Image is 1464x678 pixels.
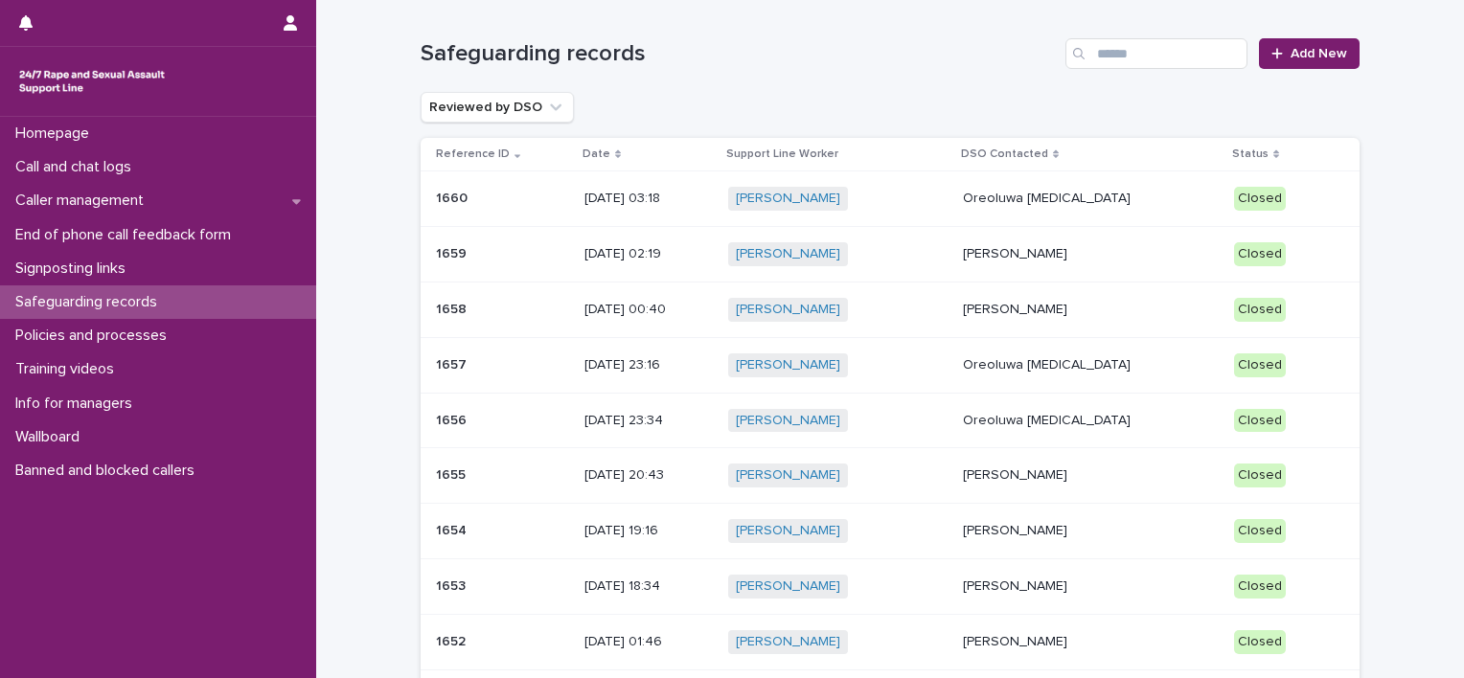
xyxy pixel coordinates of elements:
h1: Safeguarding records [421,40,1058,68]
p: [PERSON_NAME] [963,302,1219,318]
tr: 16521652 [DATE] 01:46[PERSON_NAME] [PERSON_NAME]Closed [421,614,1360,669]
p: [DATE] 19:16 [584,523,712,539]
p: Wallboard [8,428,95,446]
tr: 16571657 [DATE] 23:16[PERSON_NAME] Oreoluwa [MEDICAL_DATA]Closed [421,337,1360,393]
a: [PERSON_NAME] [736,467,840,484]
div: Closed [1234,575,1286,599]
p: Status [1232,144,1269,165]
p: 1658 [436,298,470,318]
p: DSO Contacted [961,144,1048,165]
p: [PERSON_NAME] [963,246,1219,262]
p: Banned and blocked callers [8,462,210,480]
p: Call and chat logs [8,158,147,176]
tr: 16591659 [DATE] 02:19[PERSON_NAME] [PERSON_NAME]Closed [421,227,1360,282]
p: 1660 [436,187,471,207]
p: Caller management [8,192,159,210]
a: [PERSON_NAME] [736,578,840,595]
p: Info for managers [8,395,148,413]
p: Signposting links [8,260,141,278]
p: Training videos [8,360,129,378]
p: Reference ID [436,144,510,165]
p: Policies and processes [8,327,182,345]
div: Closed [1234,519,1286,543]
div: Closed [1234,242,1286,266]
tr: 16551655 [DATE] 20:43[PERSON_NAME] [PERSON_NAME]Closed [421,448,1360,504]
div: Closed [1234,353,1286,377]
a: [PERSON_NAME] [736,246,840,262]
p: 1654 [436,519,470,539]
div: Closed [1234,409,1286,433]
p: 1652 [436,630,469,650]
p: [PERSON_NAME] [963,523,1219,539]
p: 1659 [436,242,470,262]
p: [PERSON_NAME] [963,634,1219,650]
img: rhQMoQhaT3yELyF149Cw [15,62,169,101]
p: [DATE] 00:40 [584,302,712,318]
p: [DATE] 20:43 [584,467,712,484]
tr: 16601660 [DATE] 03:18[PERSON_NAME] Oreoluwa [MEDICAL_DATA]Closed [421,171,1360,227]
tr: 16531653 [DATE] 18:34[PERSON_NAME] [PERSON_NAME]Closed [421,558,1360,614]
tr: 16561656 [DATE] 23:34[PERSON_NAME] Oreoluwa [MEDICAL_DATA]Closed [421,393,1360,448]
p: 1657 [436,353,470,373]
tr: 16541654 [DATE] 19:16[PERSON_NAME] [PERSON_NAME]Closed [421,504,1360,559]
p: 1656 [436,409,470,429]
p: 1655 [436,463,469,484]
p: Date [583,144,610,165]
a: Add New [1259,38,1360,69]
div: Closed [1234,298,1286,322]
span: Add New [1291,47,1347,60]
div: Closed [1234,630,1286,654]
button: Reviewed by DSO [421,92,574,123]
p: [DATE] 23:16 [584,357,712,373]
p: [DATE] 02:19 [584,246,712,262]
div: Closed [1234,463,1286,487]
p: End of phone call feedback form [8,226,246,244]
p: Homepage [8,124,104,143]
p: Oreoluwa [MEDICAL_DATA] [963,191,1219,207]
p: [DATE] 01:46 [584,634,712,650]
p: Oreoluwa [MEDICAL_DATA] [963,357,1219,373]
a: [PERSON_NAME] [736,634,840,650]
p: 1653 [436,575,469,595]
p: [PERSON_NAME] [963,467,1219,484]
a: [PERSON_NAME] [736,523,840,539]
a: [PERSON_NAME] [736,357,840,373]
p: [DATE] 18:34 [584,578,712,595]
input: Search [1065,38,1247,69]
tr: 16581658 [DATE] 00:40[PERSON_NAME] [PERSON_NAME]Closed [421,282,1360,337]
a: [PERSON_NAME] [736,413,840,429]
p: Support Line Worker [726,144,838,165]
a: [PERSON_NAME] [736,191,840,207]
div: Closed [1234,187,1286,211]
p: Safeguarding records [8,293,172,311]
p: Oreoluwa [MEDICAL_DATA] [963,413,1219,429]
p: [DATE] 03:18 [584,191,712,207]
a: [PERSON_NAME] [736,302,840,318]
p: [PERSON_NAME] [963,578,1219,595]
p: [DATE] 23:34 [584,413,712,429]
